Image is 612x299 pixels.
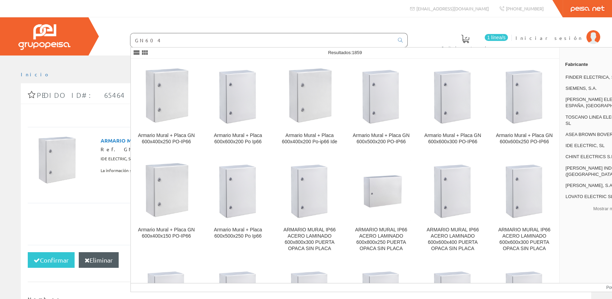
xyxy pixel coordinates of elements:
span: [PHONE_NUMBER] [506,6,544,11]
span: ARMARIO MURAL IP66 ACERO LAMINADO 600x400x250 PUERTA OPACA CON PLACA [101,134,316,146]
img: ARMARIO MURAL IP66 ACERO LAMINADO 600x800x300 PUERTA OPACA SIN PLACA [280,160,340,220]
div: Armario Mural + Placa GN 600x500x200 PO-IP66 [351,133,411,145]
button: Eliminar [79,252,119,268]
img: Armario Mural + Placa GN 600x600x250 PO-IP66 [494,66,554,126]
a: Armario Mural + Placa GN 600x400x250 PO-IP66 Armario Mural + Placa GN 600x400x250 PO-IP66 [131,59,202,153]
img: Armario Mural + Placa GN 600x500x200 PO-IP66 [351,66,411,126]
img: ARMARIO MURAL IP66 ACERO LAMINADO 600x600x300 PUERTA OPACA SIN PLACA [494,160,554,220]
img: Armario Mural + Placa GN 600x400x150 PO-IP66 [136,160,196,220]
img: Armario Mural + Placa 600x400x200 Po-ip66 Ide [280,66,340,126]
div: ARMARIO MURAL IP66 ACERO LAMINADO 600x600x400 PUERTA OPACA SIN PLACA [423,227,483,252]
a: ARMARIO MURAL IP66 ACERO LAMINADO 600x800x250 PUERTA OPACA SIN PLACA ARMARIO MURAL IP66 ACERO LAM... [346,153,417,260]
a: Armario Mural + Placa GN 600x600x300 PO-IP66 Armario Mural + Placa GN 600x600x300 PO-IP66 [417,59,488,153]
span: 1859 [352,50,362,55]
div: Armario Mural + Placa 600x500x250 Po Ip66 [208,227,268,239]
a: ARMARIO MURAL IP66 ACERO LAMINADO 600x600x400 PUERTA OPACA SIN PLACA ARMARIO MURAL IP66 ACERO LAM... [417,153,488,260]
img: Foto artículo ARMARIO MURAL IP66 ACERO LAMINADO 600x400x250 PUERTA OPACA CON PLACA (150x150) [31,134,83,186]
div: Armario Mural + Placa 600x400x200 Po-ip66 Ide [280,133,340,145]
div: Armario Mural + Placa GN 600x600x300 PO-IP66 [423,133,483,145]
button: Confirmar [28,252,75,268]
img: Armario Mural + Placa GN 600x400x250 PO-IP66 [136,66,196,126]
img: ARMARIO MURAL IP66 ACERO LAMINADO 600x800x250 PUERTA OPACA SIN PLACA [351,160,411,220]
span: [EMAIL_ADDRESS][DOMAIN_NAME] [416,6,489,11]
div: ARMARIO MURAL IP66 ACERO LAMINADO 600x600x300 PUERTA OPACA SIN PLACA [494,227,554,252]
a: Armario Mural + Placa 600x500x250 Po Ip66 Armario Mural + Placa 600x500x250 Po Ip66 [202,153,273,260]
a: Iniciar sesión [516,29,600,35]
a: ARMARIO MURAL IP66 ACERO LAMINADO 600x800x300 PUERTA OPACA SIN PLACA ARMARIO MURAL IP66 ACERO LAM... [274,153,345,260]
input: Buscar ... [130,33,394,47]
a: Armario Mural + Placa GN 600x400x150 PO-IP66 Armario Mural + Placa GN 600x400x150 PO-IP66 [131,153,202,260]
a: Armario Mural + Placa 600x600x200 Po Ip66 Armario Mural + Placa 600x600x200 Po Ip66 [202,59,273,153]
div: Ref. GN604025 [101,146,363,153]
span: La información sobre el stock estará disponible cuando se identifique. [101,165,233,177]
span: Resultados: [328,50,362,55]
img: Armario Mural + Placa 600x600x200 Po Ip66 [208,66,268,126]
span: Iniciar sesión [516,34,583,41]
div: Armario Mural + Placa GN 600x400x150 PO-IP66 [136,227,196,239]
a: Inicio [21,71,50,77]
span: Pedido actual [442,44,489,51]
a: Armario Mural + Placa 600x400x200 Po-ip66 Ide Armario Mural + Placa 600x400x200 Po-ip66 Ide [274,59,345,153]
div: Armario Mural + Placa GN 600x600x250 PO-IP66 [494,133,554,145]
span: Pedido ID#: 65464 | [DATE] 12:32:13 | Cliente Invitado 1191113142 (1191113142) [37,91,420,99]
div: ARMARIO MURAL IP66 ACERO LAMINADO 600x800x300 PUERTA OPACA SIN PLACA [280,227,340,252]
a: Armario Mural + Placa GN 600x600x250 PO-IP66 Armario Mural + Placa GN 600x600x250 PO-IP66 [489,59,560,153]
span: IDE ELECTRIC, SL [101,153,133,165]
span: 1 línea/s [485,34,508,41]
img: ARMARIO MURAL IP66 ACERO LAMINADO 600x600x400 PUERTA OPACA SIN PLACA [423,160,483,220]
div: Armario Mural + Placa 600x600x200 Po Ip66 [208,133,268,145]
div: Total pedido: Total líneas: [28,203,584,245]
a: ARMARIO MURAL IP66 ACERO LAMINADO 600x600x300 PUERTA OPACA SIN PLACA ARMARIO MURAL IP66 ACERO LAM... [489,153,560,260]
a: Armario Mural + Placa GN 600x500x200 PO-IP66 Armario Mural + Placa GN 600x500x200 PO-IP66 [346,59,417,153]
img: Armario Mural + Placa GN 600x600x300 PO-IP66 [423,66,483,126]
div: Armario Mural + Placa GN 600x400x250 PO-IP66 [136,133,196,145]
a: 1 línea/s Pedido actual [435,29,510,54]
div: ARMARIO MURAL IP66 ACERO LAMINADO 600x800x250 PUERTA OPACA SIN PLACA [351,227,411,252]
img: Grupo Peisa [18,24,70,50]
img: Armario Mural + Placa 600x500x250 Po Ip66 [208,160,268,220]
